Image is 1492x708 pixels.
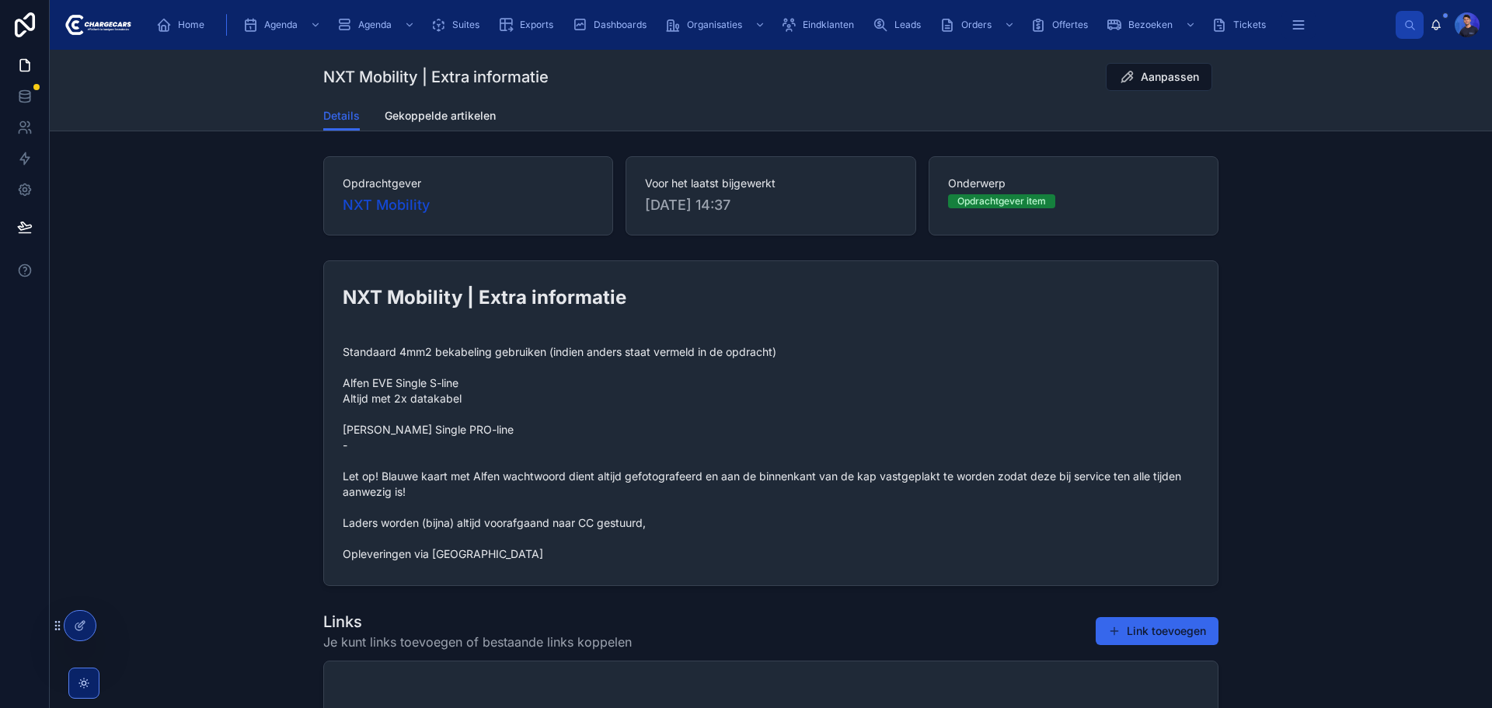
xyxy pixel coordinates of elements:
[594,19,647,31] span: Dashboards
[178,19,204,31] span: Home
[687,19,742,31] span: Organisaties
[452,19,479,31] span: Suites
[948,176,1199,191] span: Onderwerp
[1052,19,1088,31] span: Offertes
[343,284,1199,310] h2: NXT Mobility | Extra informatie
[520,19,553,31] span: Exports
[323,66,549,88] h1: NXT Mobility | Extra informatie
[661,11,773,39] a: Organisaties
[426,11,490,39] a: Suites
[868,11,932,39] a: Leads
[343,194,430,216] a: NXT Mobility
[323,633,632,651] span: Je kunt links toevoegen of bestaande links koppelen
[493,11,564,39] a: Exports
[385,102,496,133] a: Gekoppelde artikelen
[385,108,496,124] span: Gekoppelde artikelen
[323,102,360,131] a: Details
[343,176,594,191] span: Opdrachtgever
[358,19,392,31] span: Agenda
[1141,69,1199,85] span: Aanpassen
[1207,11,1277,39] a: Tickets
[957,194,1046,208] div: Opdrachtgever item
[144,8,1396,42] div: scrollable content
[238,11,329,39] a: Agenda
[1026,11,1099,39] a: Offertes
[264,19,298,31] span: Agenda
[961,19,992,31] span: Orders
[1106,63,1212,91] button: Aanpassen
[1128,19,1173,31] span: Bezoeken
[645,176,896,191] span: Voor het laatst bijgewerkt
[776,11,865,39] a: Eindklanten
[894,19,921,31] span: Leads
[343,344,1199,562] span: Standaard 4mm2 bekabeling gebruiken (indien anders staat vermeld in de opdracht) Alfen EVE Single...
[152,11,215,39] a: Home
[323,611,632,633] h1: Links
[645,194,896,216] span: [DATE] 14:37
[567,11,657,39] a: Dashboards
[62,12,131,37] img: App logo
[332,11,423,39] a: Agenda
[1102,11,1204,39] a: Bezoeken
[1096,617,1218,645] button: Link toevoegen
[935,11,1023,39] a: Orders
[803,19,854,31] span: Eindklanten
[1233,19,1266,31] span: Tickets
[323,108,360,124] span: Details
